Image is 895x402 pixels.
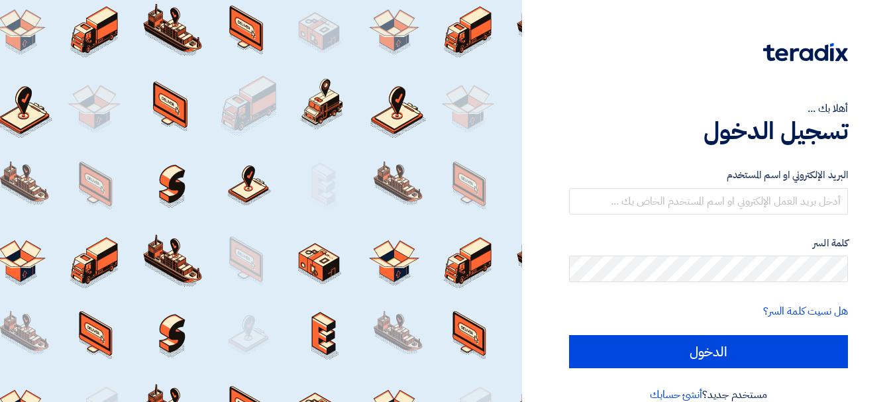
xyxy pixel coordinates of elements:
input: أدخل بريد العمل الإلكتروني او اسم المستخدم الخاص بك ... [569,188,848,215]
img: Teradix logo [763,43,848,62]
label: البريد الإلكتروني او اسم المستخدم [569,168,848,183]
label: كلمة السر [569,236,848,251]
div: أهلا بك ... [569,101,848,117]
a: هل نسيت كلمة السر؟ [763,303,848,319]
h1: تسجيل الدخول [569,117,848,146]
input: الدخول [569,335,848,368]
